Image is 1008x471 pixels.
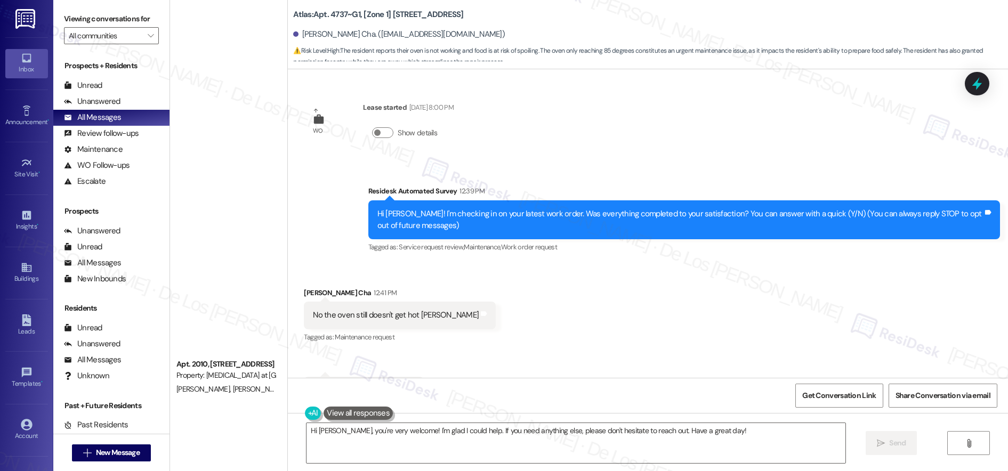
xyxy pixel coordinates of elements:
i:  [83,449,91,457]
div: [PERSON_NAME] Cha. ([EMAIL_ADDRESS][DOMAIN_NAME]) [293,29,505,40]
div: [DATE] 8:00 PM [407,102,454,113]
span: Maintenance request [335,332,394,342]
span: • [37,221,38,229]
div: Unanswered [64,338,120,350]
a: Insights • [5,206,48,235]
div: Maintenance [64,144,123,155]
div: Residesk Automated Survey [368,185,1000,200]
span: [PERSON_NAME] [176,384,233,394]
div: Tagged as: [368,239,1000,255]
i:  [148,31,154,40]
button: Get Conversation Link [795,384,883,408]
div: 12:41 PM [371,287,397,298]
a: Templates • [5,363,48,392]
div: New Inbounds [64,273,126,285]
button: New Message [72,444,151,461]
div: No the oven still doesn't get hot [PERSON_NAME] [313,310,479,321]
div: Lease started [363,102,453,117]
span: • [38,169,40,176]
div: Unread [64,322,102,334]
div: Tagged as: [304,329,496,345]
span: Get Conversation Link [802,390,876,401]
div: All Messages [64,112,121,123]
a: Buildings [5,258,48,287]
span: Maintenance , [464,242,501,251]
button: Send [866,431,917,455]
div: Residents [53,303,170,314]
button: Share Conversation via email [889,384,997,408]
span: Service request review , [399,242,464,251]
div: All Messages [64,257,121,269]
div: WO [313,125,323,136]
div: Escalate [64,176,106,187]
span: Work order request [501,242,557,251]
input: All communities [69,27,142,44]
span: : The resident reports their oven is not working and food is at risk of spoiling. The oven only r... [293,45,1008,68]
label: Viewing conversations for [64,11,159,27]
div: Past Residents [64,419,128,431]
a: Inbox [5,49,48,78]
span: • [41,378,43,386]
textarea: Hi [PERSON_NAME], you're very welcome! I'm glad I could help. If you need anything else, please d... [307,423,845,463]
div: Unread [64,80,102,91]
a: Site Visit • [5,154,48,183]
div: Hi [PERSON_NAME]! I'm checking in on your latest work order. Was everything completed to your sat... [377,208,983,231]
div: Apt. 2010, [STREET_ADDRESS] [176,359,275,370]
div: Prospects + Residents [53,60,170,71]
a: Leads [5,311,48,340]
div: [PERSON_NAME] Cha [304,287,496,302]
div: 12:39 PM [457,185,485,197]
strong: ⚠️ Risk Level: High [293,46,339,55]
b: Atlas: Apt. 4737~G1, [Zone 1] [STREET_ADDRESS] [293,9,463,20]
label: Show details [398,127,437,139]
div: Unanswered [64,96,120,107]
div: Unknown [64,370,109,381]
div: All Messages [64,354,121,366]
img: ResiDesk Logo [15,9,37,29]
span: • [47,117,49,124]
i:  [877,439,885,448]
a: Account [5,416,48,444]
div: WO Follow-ups [64,160,130,171]
div: Past + Future Residents [53,400,170,411]
span: New Message [96,447,140,458]
div: Unread [64,241,102,253]
span: [PERSON_NAME] [233,384,286,394]
span: Share Conversation via email [896,390,990,401]
div: Unanswered [64,225,120,237]
i:  [965,439,973,448]
div: Prospects [53,206,170,217]
div: Property: [MEDICAL_DATA] at [GEOGRAPHIC_DATA] [176,370,275,381]
div: Review follow-ups [64,128,139,139]
span: Send [889,437,906,449]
